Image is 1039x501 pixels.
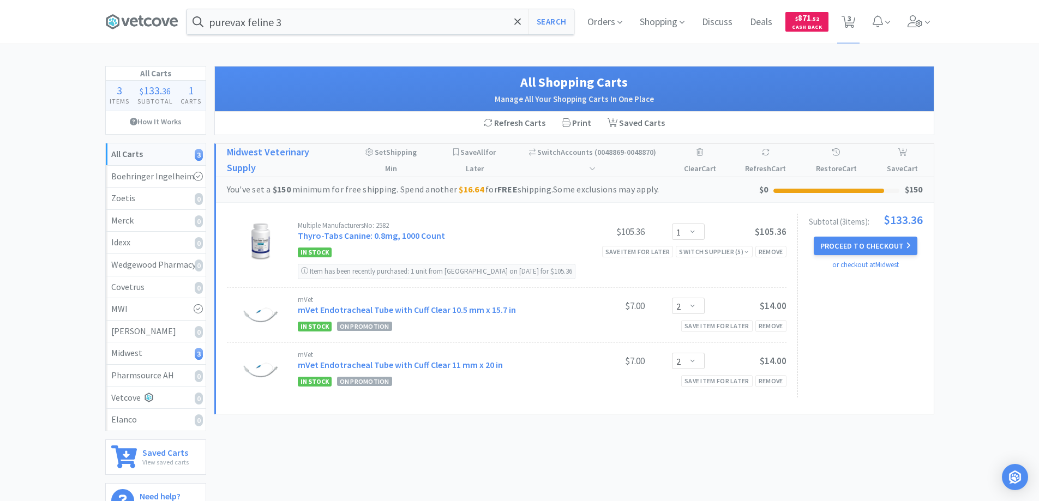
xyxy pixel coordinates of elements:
[242,351,280,389] img: 03c75e4d3fb6431fb376f6390af36d32_781056.jpeg
[242,296,280,334] img: f2269724f6ee476f99dcbaa7e6eeae34_781059.jpeg
[755,375,786,387] div: Remove
[741,144,790,177] div: Refresh
[795,15,798,22] span: $
[195,193,203,205] i: 0
[602,246,674,257] div: Save item for later
[106,342,206,365] a: Midwest3
[111,148,143,159] strong: All Carts
[903,164,918,173] span: Cart
[140,86,143,96] span: $
[188,83,194,97] span: 1
[106,96,134,106] h4: Items
[298,296,563,303] div: mVet
[111,214,200,228] div: Merck
[563,225,645,238] div: $105.36
[106,365,206,387] a: Pharmsource AH0
[760,300,786,312] span: $14.00
[111,170,200,184] div: Boehringer Ingelheim
[755,226,786,238] span: $105.36
[701,164,716,173] span: Cart
[111,391,200,405] div: Vetcove
[195,237,203,249] i: 0
[242,222,280,260] img: c4d313da9ceb4f9cbe606acc2f0a94e8_121247.jpeg
[162,86,171,96] span: 36
[111,258,200,272] div: Wedgewood Pharmacy
[359,144,423,177] div: Shipping Min
[811,15,819,22] span: . 52
[459,184,484,195] strong: $16.64
[785,7,828,37] a: $871.52Cash Back
[195,393,203,405] i: 0
[882,144,923,177] div: Save
[273,184,291,195] strong: $150
[698,17,737,27] a: Discuss
[111,369,200,383] div: Pharmsource AH
[227,183,759,197] div: You've set a minimum for free shipping. Spend another for shipping. Some exclusions may apply.
[106,143,206,166] a: All Carts3
[337,377,392,386] span: On Promotion
[105,439,206,475] a: Saved CartsView saved carts
[111,191,200,206] div: Zoetis
[792,25,822,32] span: Cash Back
[589,147,656,173] span: ( 0048869-0048870 )
[111,346,200,360] div: Midwest
[905,183,923,197] div: $150
[143,83,160,97] span: 133
[528,9,574,34] button: Search
[195,259,203,271] i: 0
[681,375,753,387] div: Save item for later
[106,409,206,431] a: Elanco0
[106,232,206,254] a: Idexx0
[195,282,203,294] i: 0
[111,280,200,294] div: Covetrus
[133,85,177,96] div: .
[812,144,861,177] div: Restore
[195,370,203,382] i: 0
[106,276,206,299] a: Covetrus0
[106,210,206,232] a: Merck0
[195,326,203,338] i: 0
[842,164,857,173] span: Cart
[106,298,206,321] a: MWI
[795,13,819,23] span: 871
[106,254,206,276] a: Wedgewood Pharmacy0
[298,304,516,315] a: mVet Endotracheal Tube with Cuff Clear 10.5 mm x 15.7 in
[195,414,203,426] i: 0
[298,322,332,331] span: In Stock
[298,248,332,257] span: In Stock
[837,19,860,28] a: 3
[226,72,923,93] h1: All Shopping Carts
[476,112,554,135] div: Refresh Carts
[460,147,496,173] span: Save for Later
[298,351,563,358] div: mVet
[298,230,445,241] a: Thyro-Tabs Canine: 0.8mg, 1000 Count
[477,147,485,157] span: All
[755,320,786,331] div: Remove
[375,147,386,157] span: Set
[497,184,518,195] strong: FREE
[187,9,574,34] input: Search by item, sku, manufacturer, ingredient, size...
[140,489,199,500] h6: Need help?
[111,236,200,250] div: Idexx
[111,302,200,316] div: MWI
[177,96,206,106] h4: Carts
[106,67,206,81] h1: All Carts
[884,214,923,226] span: $133.36
[298,264,575,279] div: Item has been recently purchased: 1 unit from [GEOGRAPHIC_DATA] on [DATE] for $105.36
[755,246,786,257] div: Remove
[298,222,563,229] div: Multiple Manufacturers No: 2582
[563,354,645,367] div: $7.00
[195,149,203,161] i: 3
[226,93,923,106] h2: Manage All Your Shopping Carts In One Place
[227,144,338,176] a: Midwest Veterinary Supply
[298,359,503,370] a: mVet Endotracheal Tube with Cuff Clear 11 mm x 20 in
[117,83,122,97] span: 3
[809,214,923,226] div: Subtotal ( 3 item s ):
[195,348,203,360] i: 3
[142,457,189,467] p: View saved carts
[133,96,177,106] h4: Subtotal
[563,299,645,312] div: $7.00
[599,112,673,135] a: Saved Carts
[832,260,899,269] a: or checkout at Midwest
